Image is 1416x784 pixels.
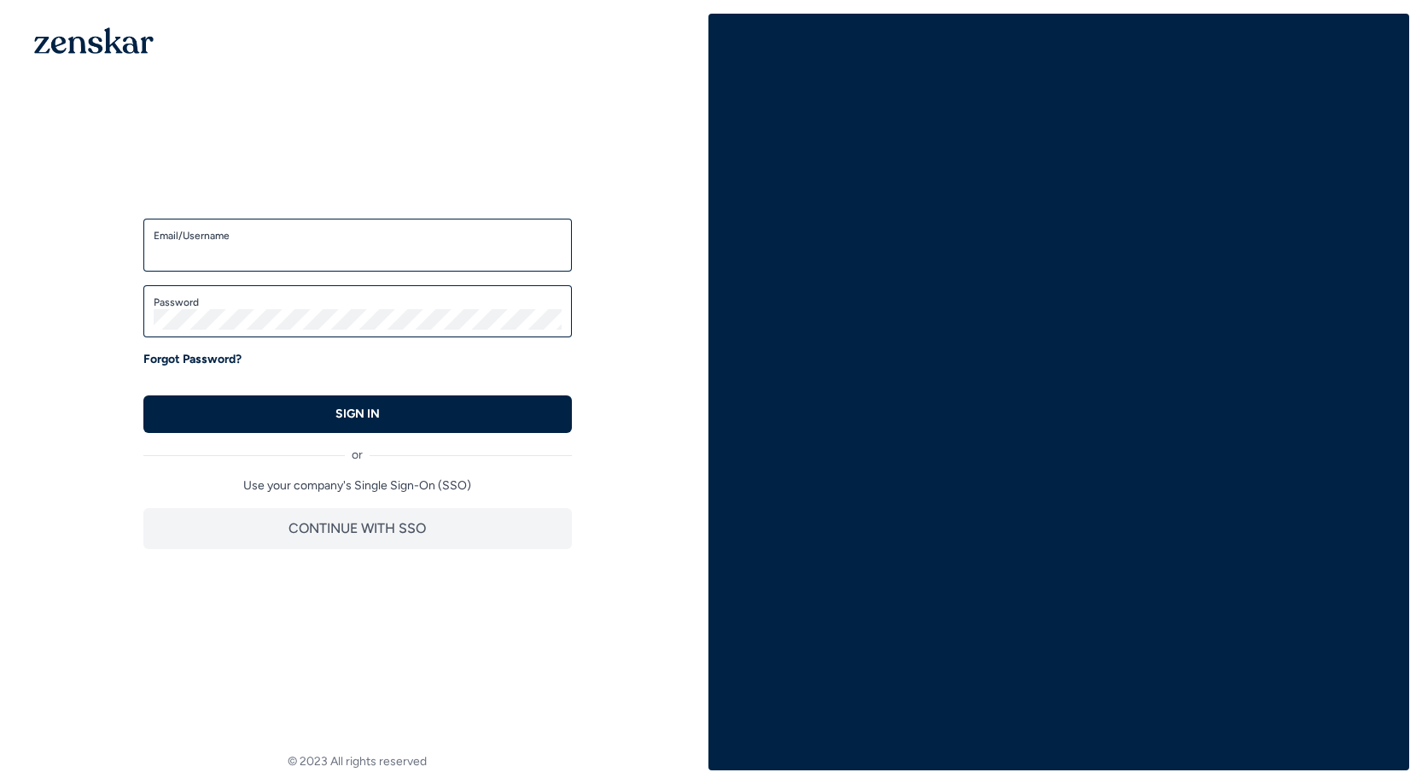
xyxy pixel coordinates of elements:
[143,351,242,368] a: Forgot Password?
[143,477,572,494] p: Use your company's Single Sign-On (SSO)
[154,295,562,309] label: Password
[143,433,572,464] div: or
[34,27,154,54] img: 1OGAJ2xQqyY4LXKgY66KYq0eOWRCkrZdAb3gUhuVAqdWPZE9SRJmCz+oDMSn4zDLXe31Ii730ItAGKgCKgCCgCikA4Av8PJUP...
[335,406,380,423] p: SIGN IN
[143,395,572,433] button: SIGN IN
[7,753,708,770] footer: © 2023 All rights reserved
[143,508,572,549] button: CONTINUE WITH SSO
[154,229,562,243] label: Email/Username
